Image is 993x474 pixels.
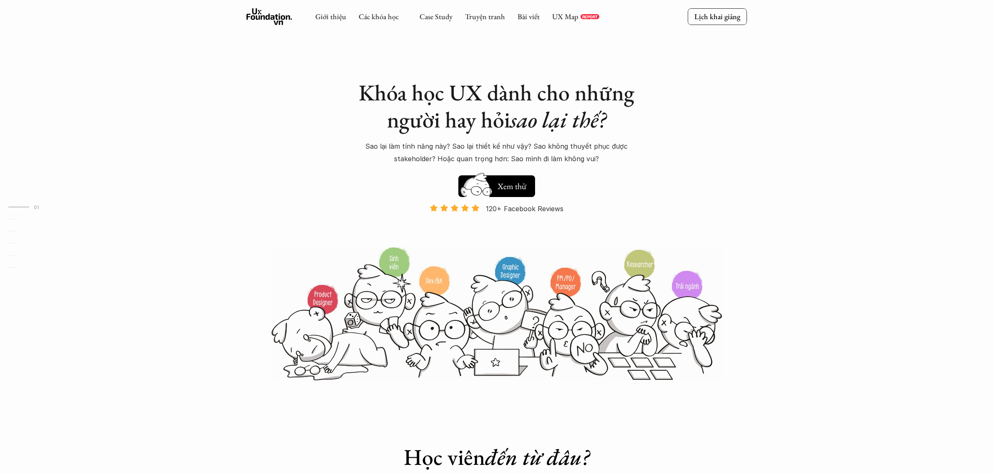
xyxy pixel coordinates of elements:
a: Truyện tranh [465,12,505,21]
a: Các khóa học [359,12,399,21]
a: Lịch khai giảng [688,8,747,25]
a: UX Map [552,12,578,21]
h1: Học viên [351,444,643,471]
a: REPORT [581,14,599,19]
a: Case Study [420,12,453,21]
p: Sao lại làm tính năng này? Sao lại thiết kế như vậy? Sao không thuyết phục được stakeholder? Hoặc... [351,140,643,165]
strong: 01 [34,204,40,210]
p: 120+ Facebook Reviews [486,202,563,215]
em: đến từ đâu? [485,442,589,472]
a: Bài viết [518,12,540,21]
h5: Xem thử [498,180,526,192]
p: REPORT [582,14,598,19]
h1: Khóa học UX dành cho những người hay hỏi [351,79,643,133]
em: sao lại thế? [510,105,606,134]
a: Giới thiệu [315,12,346,21]
p: Lịch khai giảng [694,12,740,21]
a: 120+ Facebook Reviews [422,204,571,246]
a: Xem thử [458,171,535,197]
a: 01 [8,202,48,212]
